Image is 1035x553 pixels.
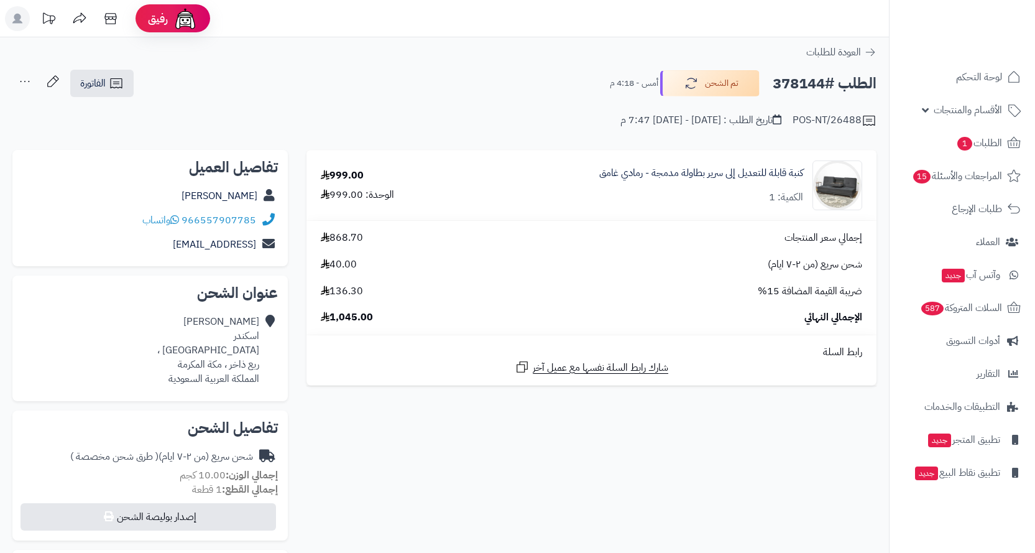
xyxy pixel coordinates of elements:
[599,166,803,180] a: كنبة قابلة للتعديل إلى سرير بطاولة مدمجة - رمادي غامق
[977,365,1000,383] span: التقارير
[22,286,278,300] h2: عنوان الشحن
[897,128,1028,158] a: الطلبات1
[976,233,1000,251] span: العملاء
[897,293,1028,323] a: السلات المتروكة587
[660,70,760,96] button: تم الشحن
[784,231,862,245] span: إجمالي سعر المنتجات
[813,160,862,210] img: 1747747468-1-90x90.jpg
[897,458,1028,488] a: تطبيق نقاط البيعجديد
[192,482,278,497] small: 1 قطعة
[804,310,862,325] span: الإجمالي النهائي
[180,468,278,483] small: 10.00 كجم
[321,310,373,325] span: 1,045.00
[897,425,1028,455] a: تطبيق المتجرجديد
[806,45,876,60] a: العودة للطلبات
[793,113,876,128] div: POS-NT/26488
[897,194,1028,224] a: طلبات الإرجاع
[897,326,1028,356] a: أدوات التسويق
[515,360,668,375] a: شارك رابط السلة نفسها مع عميل آخر
[921,302,944,315] span: 587
[80,76,106,91] span: الفاتورة
[806,45,861,60] span: العودة للطلبات
[897,227,1028,257] a: العملاء
[21,503,276,531] button: إصدار بوليصة الشحن
[148,11,168,26] span: رفيق
[22,160,278,175] h2: تفاصيل العميل
[182,213,256,228] a: 966557907785
[897,359,1028,389] a: التقارير
[311,345,872,360] div: رابط السلة
[173,237,256,252] a: [EMAIL_ADDRESS]
[920,299,1002,317] span: السلات المتروكة
[768,258,862,272] span: شحن سريع (من ٢-٧ ايام)
[942,269,965,282] span: جديد
[222,482,278,497] strong: إجمالي القطع:
[915,467,938,480] span: جديد
[912,167,1002,185] span: المراجعات والأسئلة
[142,213,179,228] a: واتساب
[533,361,668,375] span: شارك رابط السلة نفسها مع عميل آخر
[321,284,363,299] span: 136.30
[941,266,1000,284] span: وآتس آب
[70,450,253,464] div: شحن سريع (من ٢-٧ ايام)
[924,398,1000,416] span: التطبيقات والخدمات
[620,113,781,128] div: تاريخ الطلب : [DATE] - [DATE] 7:47 م
[928,434,951,447] span: جديد
[70,449,159,464] span: ( طرق شحن مخصصة )
[913,170,931,184] span: 15
[897,260,1028,290] a: وآتس آبجديد
[610,77,658,90] small: أمس - 4:18 م
[934,101,1002,119] span: الأقسام والمنتجات
[70,70,134,97] a: الفاتورة
[773,71,876,96] h2: الطلب #378144
[927,431,1000,448] span: تطبيق المتجر
[173,6,198,31] img: ai-face.png
[321,258,357,272] span: 40.00
[33,6,64,34] a: تحديثات المنصة
[950,34,1023,60] img: logo-2.png
[321,188,394,202] div: الوحدة: 999.00
[957,137,972,151] span: 1
[182,188,257,203] a: [PERSON_NAME]
[321,231,363,245] span: 868.70
[897,392,1028,422] a: التطبيقات والخدمات
[914,464,1000,481] span: تطبيق نقاط البيع
[956,68,1002,86] span: لوحة التحكم
[897,161,1028,191] a: المراجعات والأسئلة15
[22,421,278,435] h2: تفاصيل الشحن
[956,134,1002,152] span: الطلبات
[226,468,278,483] strong: إجمالي الوزن:
[758,284,862,299] span: ضريبة القيمة المضافة 15%
[952,200,1002,218] span: طلبات الإرجاع
[769,190,803,205] div: الكمية: 1
[946,332,1000,350] span: أدوات التسويق
[897,62,1028,92] a: لوحة التحكم
[321,169,364,183] div: 999.00
[157,315,259,386] div: [PERSON_NAME] اسكندر [GEOGRAPHIC_DATA] ، ربع ذاخر ، مكة المكرمة المملكة العربية السعودية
